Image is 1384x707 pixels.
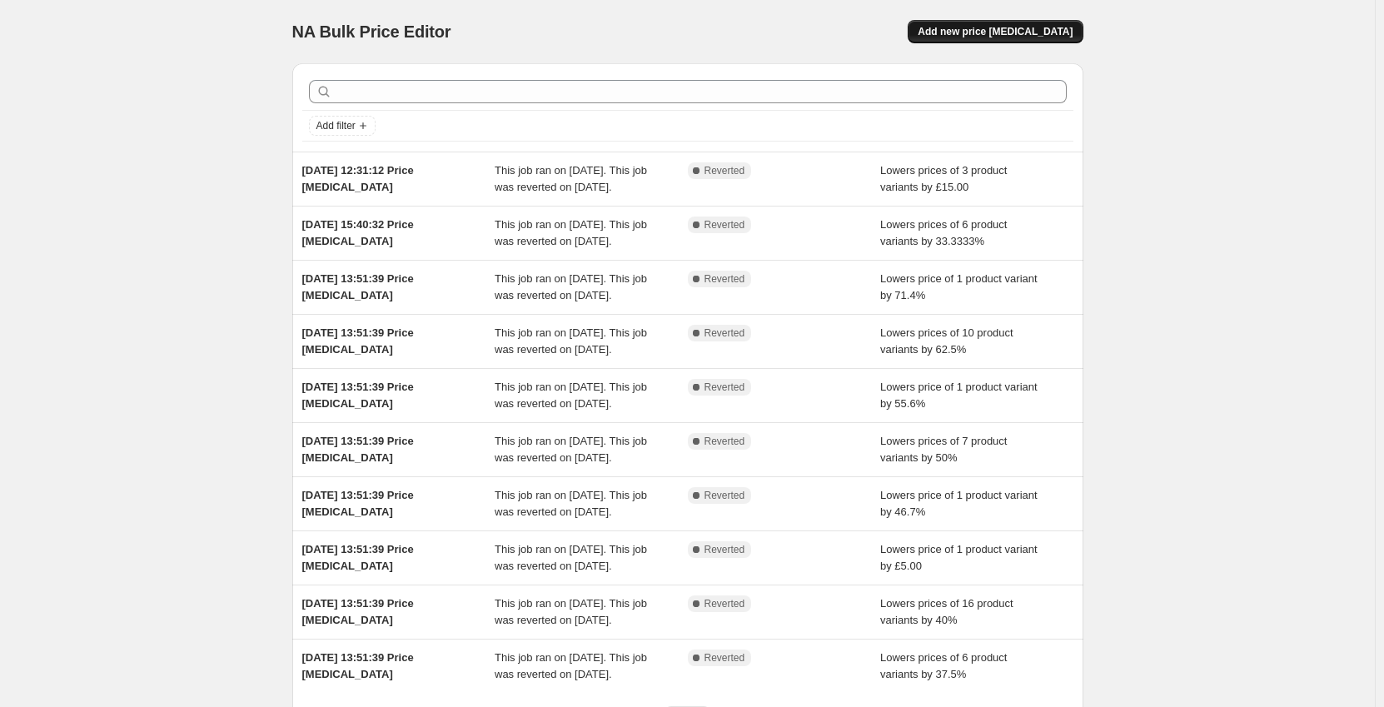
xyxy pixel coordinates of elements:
[302,489,414,518] span: [DATE] 13:51:39 Price [MEDICAL_DATA]
[495,218,647,247] span: This job ran on [DATE]. This job was reverted on [DATE].
[495,326,647,356] span: This job ran on [DATE]. This job was reverted on [DATE].
[918,25,1073,38] span: Add new price [MEDICAL_DATA]
[880,272,1038,301] span: Lowers price of 1 product variant by 71.4%
[302,381,414,410] span: [DATE] 13:51:39 Price [MEDICAL_DATA]
[495,597,647,626] span: This job ran on [DATE]. This job was reverted on [DATE].
[316,119,356,132] span: Add filter
[704,435,745,448] span: Reverted
[704,326,745,340] span: Reverted
[908,20,1083,43] button: Add new price [MEDICAL_DATA]
[495,435,647,464] span: This job ran on [DATE]. This job was reverted on [DATE].
[704,543,745,556] span: Reverted
[880,381,1038,410] span: Lowers price of 1 product variant by 55.6%
[292,22,451,41] span: NA Bulk Price Editor
[309,116,376,136] button: Add filter
[302,272,414,301] span: [DATE] 13:51:39 Price [MEDICAL_DATA]
[704,651,745,665] span: Reverted
[495,381,647,410] span: This job ran on [DATE]. This job was reverted on [DATE].
[495,651,647,680] span: This job ran on [DATE]. This job was reverted on [DATE].
[880,164,1007,193] span: Lowers prices of 3 product variants by £15.00
[880,597,1013,626] span: Lowers prices of 16 product variants by 40%
[704,381,745,394] span: Reverted
[302,597,414,626] span: [DATE] 13:51:39 Price [MEDICAL_DATA]
[704,218,745,232] span: Reverted
[704,164,745,177] span: Reverted
[704,489,745,502] span: Reverted
[495,489,647,518] span: This job ran on [DATE]. This job was reverted on [DATE].
[880,651,1007,680] span: Lowers prices of 6 product variants by 37.5%
[495,543,647,572] span: This job ran on [DATE]. This job was reverted on [DATE].
[302,435,414,464] span: [DATE] 13:51:39 Price [MEDICAL_DATA]
[880,326,1013,356] span: Lowers prices of 10 product variants by 62.5%
[302,651,414,680] span: [DATE] 13:51:39 Price [MEDICAL_DATA]
[302,164,414,193] span: [DATE] 12:31:12 Price [MEDICAL_DATA]
[302,326,414,356] span: [DATE] 13:51:39 Price [MEDICAL_DATA]
[704,272,745,286] span: Reverted
[704,597,745,610] span: Reverted
[880,543,1038,572] span: Lowers price of 1 product variant by £5.00
[495,272,647,301] span: This job ran on [DATE]. This job was reverted on [DATE].
[880,435,1007,464] span: Lowers prices of 7 product variants by 50%
[880,218,1007,247] span: Lowers prices of 6 product variants by 33.3333%
[302,218,414,247] span: [DATE] 15:40:32 Price [MEDICAL_DATA]
[880,489,1038,518] span: Lowers price of 1 product variant by 46.7%
[302,543,414,572] span: [DATE] 13:51:39 Price [MEDICAL_DATA]
[495,164,647,193] span: This job ran on [DATE]. This job was reverted on [DATE].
